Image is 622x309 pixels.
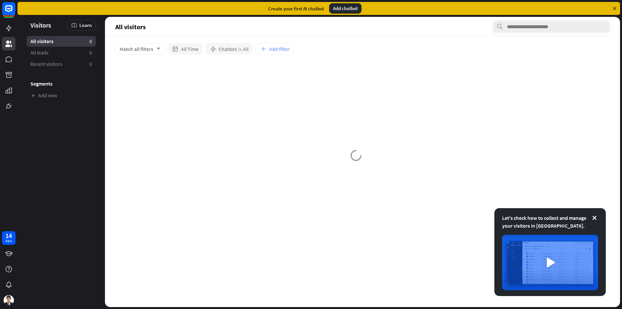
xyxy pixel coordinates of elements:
div: 14 [6,233,12,239]
a: Recent visitors 0 [27,59,96,69]
span: All leads [30,49,49,56]
div: Let's check how to collect and manage your visitors in [GEOGRAPHIC_DATA]. [502,214,598,230]
img: image [502,235,598,290]
div: Add chatbot [329,3,362,14]
h3: Segments [27,80,96,87]
div: days [6,239,12,243]
aside: 0 [89,38,92,45]
span: All visitors [115,23,146,30]
span: Visitors [30,21,51,29]
a: All leads 0 [27,47,96,58]
aside: 0 [89,49,92,56]
span: All visitors [30,38,53,45]
span: Recent visitors [30,61,62,67]
a: Add new [27,90,96,101]
a: 14 days [2,231,16,245]
div: Create your first AI chatbot [268,6,324,12]
span: Learn [79,22,92,28]
button: Open LiveChat chat widget [5,3,25,22]
aside: 0 [89,61,92,67]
